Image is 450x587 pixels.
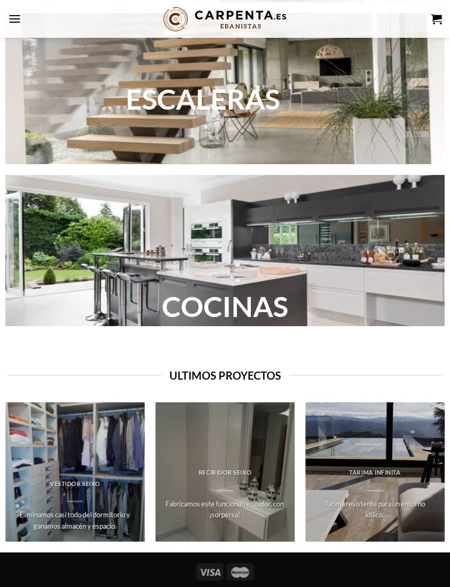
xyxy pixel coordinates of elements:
img: recibidor tablero lacado [155,402,295,542]
a: ESCALERAS [126,82,280,116]
a: tarima sintetica flotante Tarima infinita Tarima resistente para un entorno idílico. [305,402,445,542]
img: vestidor [5,402,145,542]
span: Ultimos proyectos [169,367,281,384]
img: Carpenta.es [160,4,290,34]
a: COCINAS [162,289,288,323]
a: vestidor Vestidor Seixo Eliminamos casi todo del dormitorio y ganamos almacén y espacio. [5,402,145,542]
img: tarima sintetica flotante [305,402,445,542]
a: recibidor tablero lacado Recibidor Seixo Fabricamos este funcional recibidor, con ¡sorpersa! [155,402,295,542]
a: Menú [8,5,21,32]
